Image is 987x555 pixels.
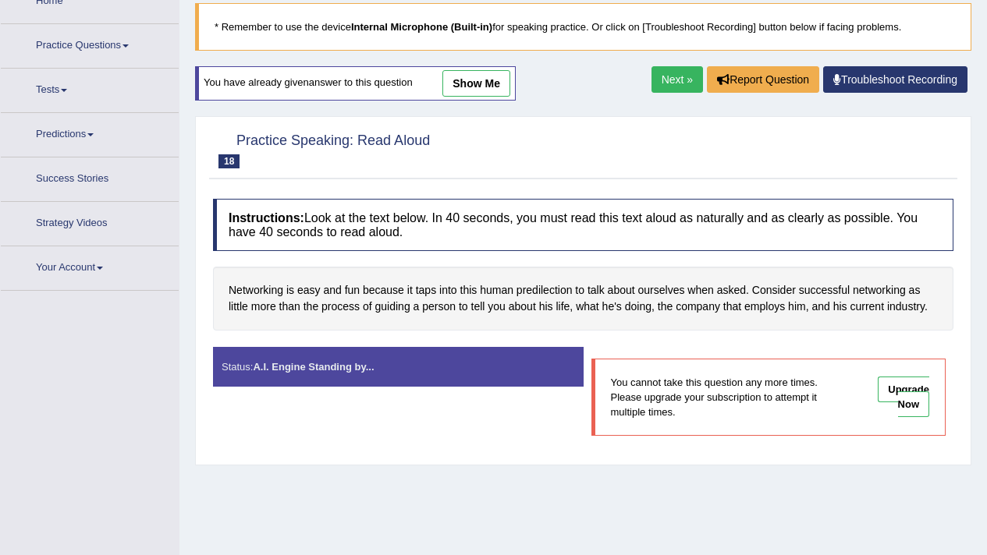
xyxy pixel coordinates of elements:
div: You have already given answer to this question [195,66,516,101]
h2: Practice Speaking: Read Aloud [213,129,430,168]
b: Internal Microphone (Built-in) [351,21,492,33]
p: You cannot take this question any more times. Please upgrade your subscription to attempt it mult... [611,375,850,419]
b: Instructions: [229,211,304,224]
a: Success Stories [1,157,179,196]
div: Status: [213,347,584,387]
button: Report Question [707,66,819,93]
a: Next » [651,66,703,93]
span: 18 [218,154,240,168]
a: Practice Questions [1,24,179,63]
a: show me [442,70,510,97]
a: Troubleshoot Recording [823,66,967,93]
div: Networking is easy and fun because it taps into this human predilection to talk about ourselves w... [213,267,953,330]
a: Your Account [1,246,179,285]
blockquote: * Remember to use the device for speaking practice. Or click on [Troubleshoot Recording] button b... [195,3,971,51]
a: Tests [1,69,179,108]
a: Upgrade Now [878,376,929,417]
a: Strategy Videos [1,202,179,241]
h4: Look at the text below. In 40 seconds, you must read this text aloud as naturally and as clearly ... [213,199,953,251]
a: Predictions [1,113,179,152]
strong: A.I. Engine Standing by... [253,361,374,373]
